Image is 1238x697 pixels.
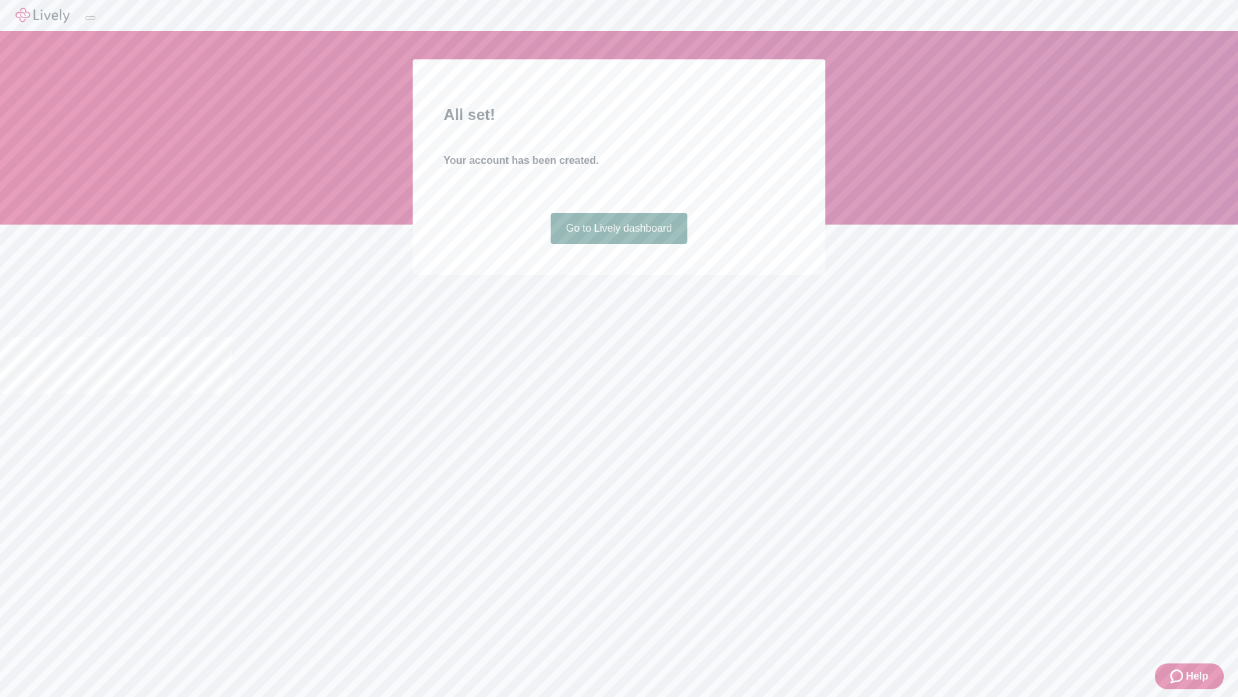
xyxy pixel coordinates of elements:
[15,8,70,23] img: Lively
[85,16,95,20] button: Log out
[1170,669,1186,684] svg: Zendesk support icon
[444,103,794,126] h2: All set!
[1186,669,1208,684] span: Help
[444,153,794,168] h4: Your account has been created.
[1155,663,1224,689] button: Zendesk support iconHelp
[551,213,688,244] a: Go to Lively dashboard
